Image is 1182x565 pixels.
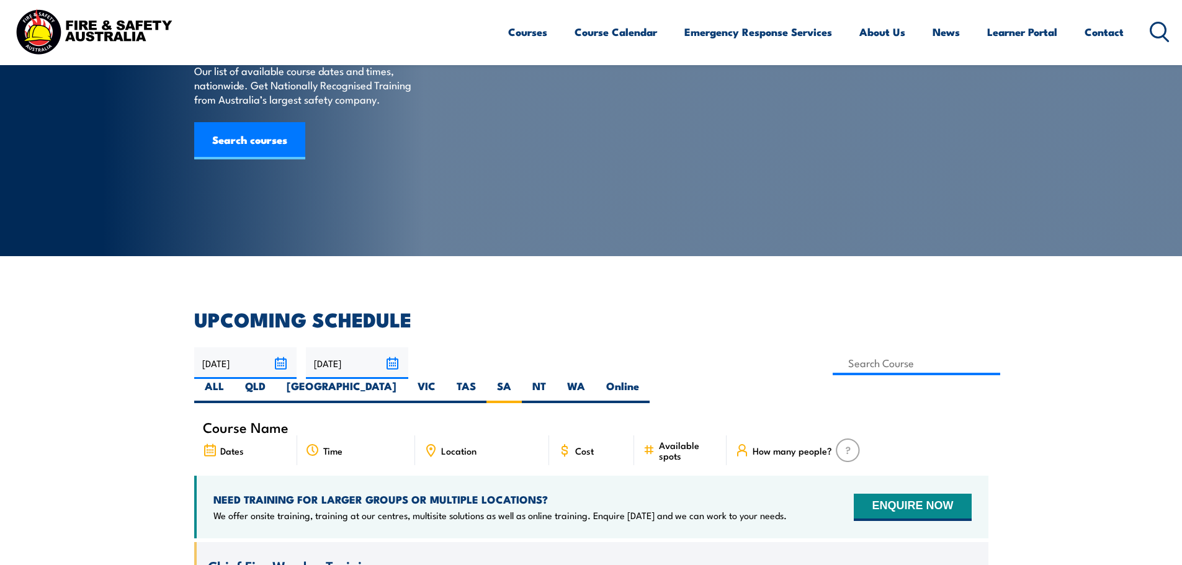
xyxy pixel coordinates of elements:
span: Available spots [659,440,718,461]
label: NT [522,379,557,403]
span: Location [441,445,477,456]
p: We offer onsite training, training at our centres, multisite solutions as well as online training... [213,509,787,522]
label: QLD [235,379,276,403]
a: Search courses [194,122,305,159]
p: Our list of available course dates and times, nationwide. Get Nationally Recognised Training from... [194,63,421,107]
span: How many people? [753,445,832,456]
label: TAS [446,379,486,403]
a: News [933,16,960,48]
span: Cost [575,445,594,456]
input: Search Course [833,351,1001,375]
span: Time [323,445,343,456]
label: Online [596,379,650,403]
h2: UPCOMING SCHEDULE [194,310,988,327]
span: Course Name [203,422,289,432]
a: Courses [508,16,547,48]
h4: NEED TRAINING FOR LARGER GROUPS OR MULTIPLE LOCATIONS? [213,492,787,506]
a: Contact [1085,16,1124,48]
a: Course Calendar [575,16,657,48]
input: To date [306,347,408,379]
input: From date [194,347,297,379]
a: Emergency Response Services [684,16,832,48]
button: ENQUIRE NOW [854,494,971,521]
a: About Us [859,16,905,48]
label: [GEOGRAPHIC_DATA] [276,379,407,403]
a: Learner Portal [987,16,1057,48]
label: WA [557,379,596,403]
span: Dates [220,445,244,456]
label: SA [486,379,522,403]
label: ALL [194,379,235,403]
label: VIC [407,379,446,403]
